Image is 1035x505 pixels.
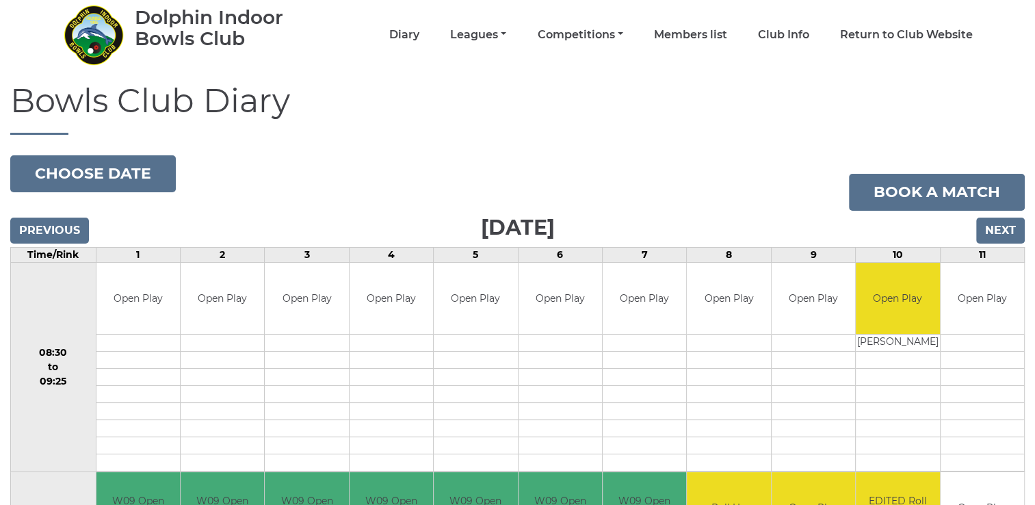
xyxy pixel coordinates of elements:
[603,263,686,335] td: Open Play
[10,83,1025,135] h1: Bowls Club Diary
[602,247,686,262] td: 7
[265,247,349,262] td: 3
[519,263,602,335] td: Open Play
[840,27,973,42] a: Return to Club Website
[350,263,433,335] td: Open Play
[434,247,518,262] td: 5
[537,27,623,42] a: Competitions
[940,247,1025,262] td: 11
[856,247,940,262] td: 10
[265,263,348,335] td: Open Play
[687,263,770,335] td: Open Play
[96,263,180,335] td: Open Play
[758,27,809,42] a: Club Info
[181,263,264,335] td: Open Play
[856,263,939,335] td: Open Play
[849,174,1025,211] a: Book a match
[389,27,419,42] a: Diary
[856,335,939,352] td: [PERSON_NAME]
[771,247,855,262] td: 9
[10,218,89,244] input: Previous
[180,247,264,262] td: 2
[687,247,771,262] td: 8
[434,263,517,335] td: Open Play
[654,27,727,42] a: Members list
[518,247,602,262] td: 6
[63,4,125,66] img: Dolphin Indoor Bowls Club
[772,263,855,335] td: Open Play
[11,247,96,262] td: Time/Rink
[135,7,323,49] div: Dolphin Indoor Bowls Club
[450,27,506,42] a: Leagues
[349,247,433,262] td: 4
[10,155,176,192] button: Choose date
[976,218,1025,244] input: Next
[941,263,1025,335] td: Open Play
[96,247,180,262] td: 1
[11,262,96,472] td: 08:30 to 09:25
